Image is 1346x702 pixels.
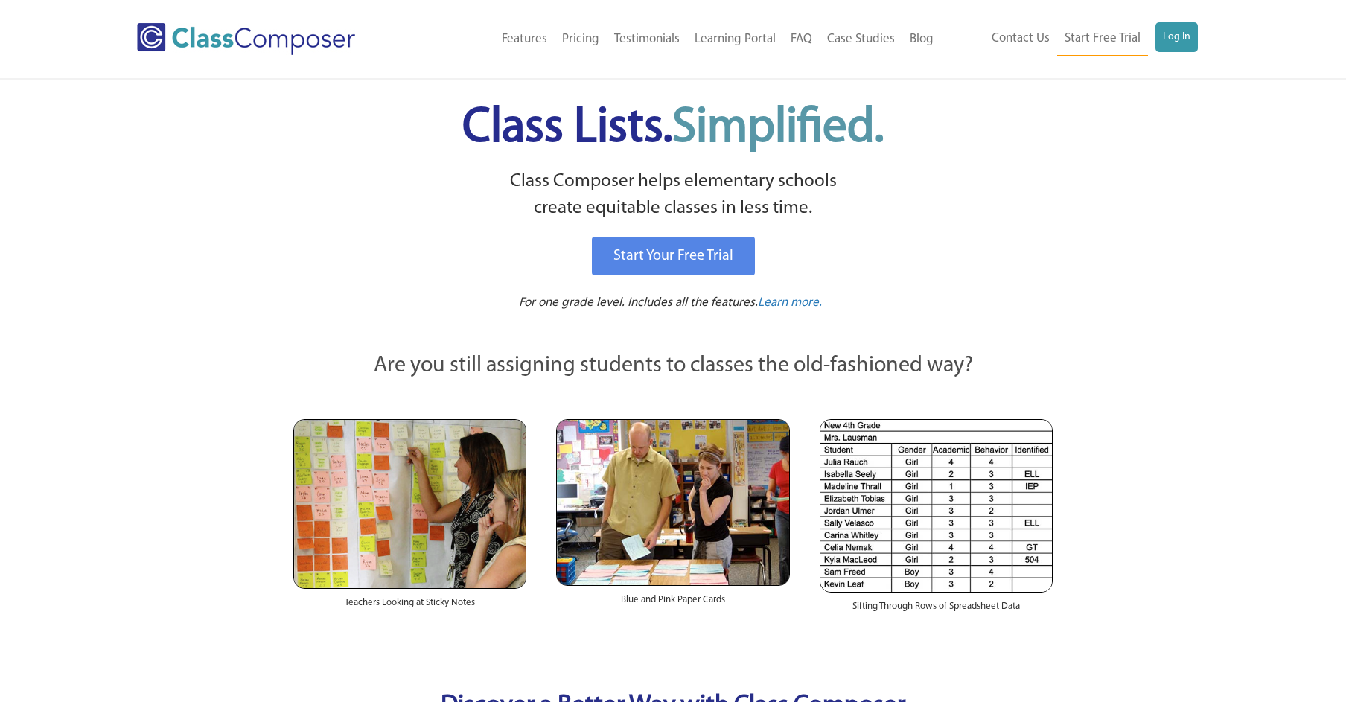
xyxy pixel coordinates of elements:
[758,294,822,313] a: Learn more.
[416,23,941,56] nav: Header Menu
[555,23,607,56] a: Pricing
[592,237,755,275] a: Start Your Free Trial
[293,589,526,625] div: Teachers Looking at Sticky Notes
[1057,22,1148,56] a: Start Free Trial
[137,23,355,55] img: Class Composer
[556,586,789,622] div: Blue and Pink Paper Cards
[820,419,1053,593] img: Spreadsheets
[758,296,822,309] span: Learn more.
[783,23,820,56] a: FAQ
[556,419,789,585] img: Blue and Pink Paper Cards
[687,23,783,56] a: Learning Portal
[941,22,1198,56] nav: Header Menu
[494,23,555,56] a: Features
[820,23,902,56] a: Case Studies
[607,23,687,56] a: Testimonials
[519,296,758,309] span: For one grade level. Includes all the features.
[613,249,733,264] span: Start Your Free Trial
[672,104,884,153] span: Simplified.
[1155,22,1198,52] a: Log In
[902,23,941,56] a: Blog
[984,22,1057,55] a: Contact Us
[293,419,526,589] img: Teachers Looking at Sticky Notes
[293,350,1053,383] p: Are you still assigning students to classes the old-fashioned way?
[820,593,1053,628] div: Sifting Through Rows of Spreadsheet Data
[462,104,884,153] span: Class Lists.
[291,168,1055,223] p: Class Composer helps elementary schools create equitable classes in less time.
